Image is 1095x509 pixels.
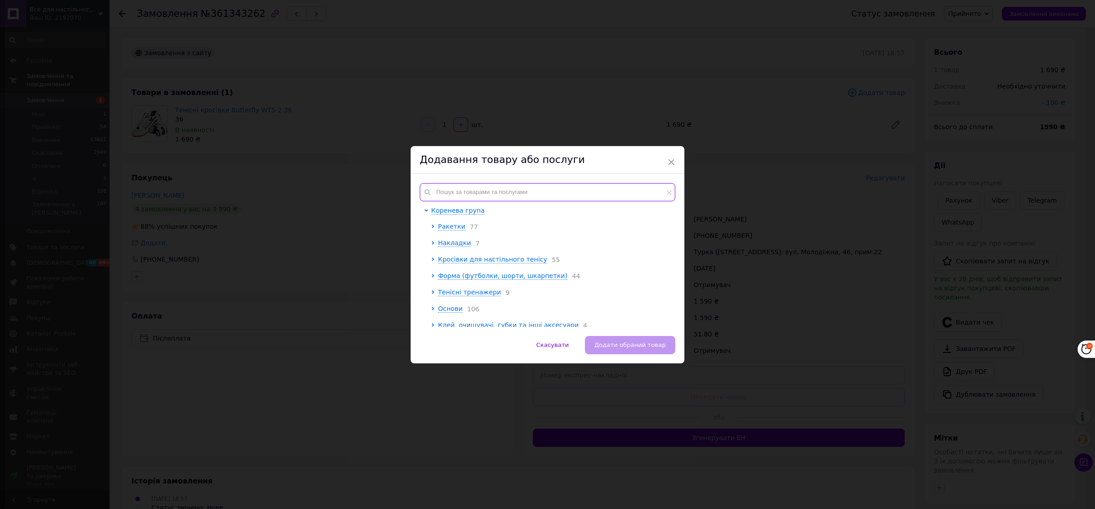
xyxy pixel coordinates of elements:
span: Скасувати [536,341,568,348]
div: Додавання товару або послуги [411,146,684,174]
span: Основи [438,305,463,312]
span: 9 [501,289,510,296]
span: Клей, очищувачі, губки та інші аксесуари [438,321,579,329]
span: Кросівки для настільного тенісу [438,256,547,263]
input: Пошук за товарами та послугами [420,183,675,201]
button: Скасувати [527,336,578,354]
span: 106 [463,305,480,313]
span: 55 [547,256,560,263]
span: 77 [465,223,478,231]
span: Накладки [438,239,471,247]
span: Ракетки [438,223,465,230]
span: 4 [579,322,587,329]
span: Коренева група [431,207,485,214]
span: 7 [471,240,480,247]
span: Тенісні тренажери [438,289,501,296]
span: 44 [568,273,580,280]
span: × [667,154,675,170]
span: Форма (футболки, шорти, шкарпетки) [438,272,568,279]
